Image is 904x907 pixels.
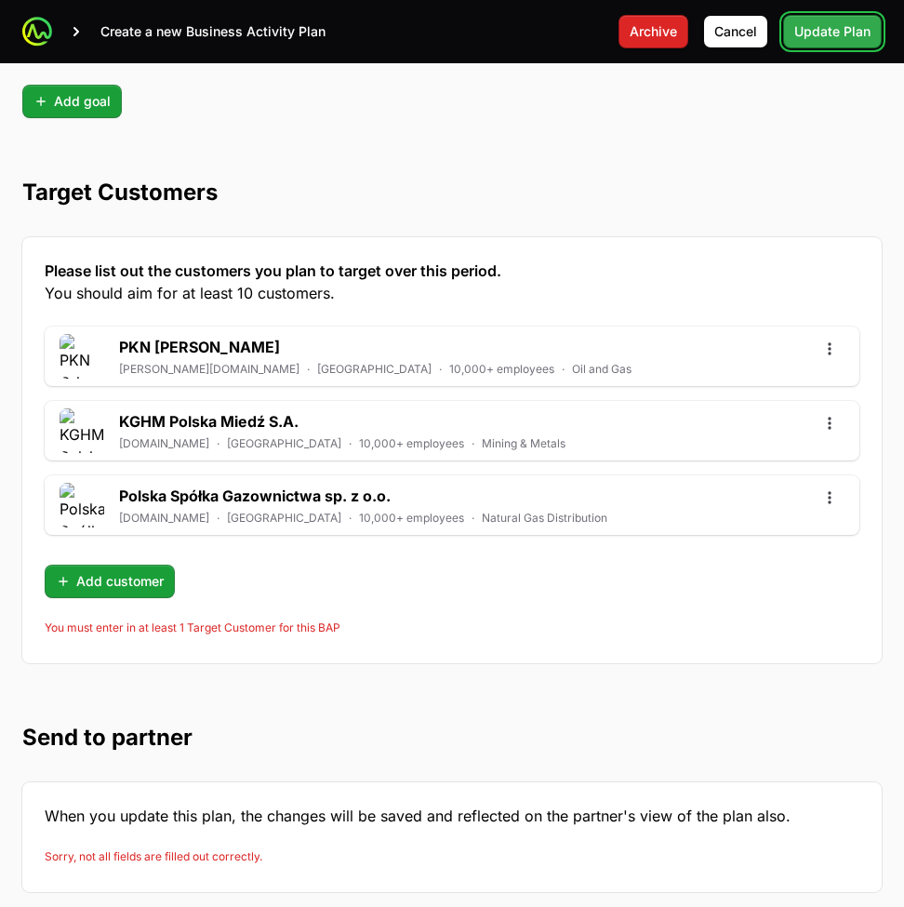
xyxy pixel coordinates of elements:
p: [GEOGRAPHIC_DATA] [227,511,341,526]
span: · [472,436,474,451]
p: When you update this plan, the changes will be saved and reflected on the partner's view of the p... [45,805,859,827]
a: [DOMAIN_NAME] [119,511,209,526]
span: · [472,511,474,526]
p: Natural Gas Distribution [482,511,607,526]
h2: PKN [PERSON_NAME] [119,336,631,358]
img: ActivitySource [22,17,52,47]
p: Oil and Gas [572,362,631,377]
button: Open options [815,408,844,438]
a: [DOMAIN_NAME] [119,436,209,451]
span: You should aim for at least 10 customers. [45,282,859,304]
button: Add customer [45,565,175,598]
p: [GEOGRAPHIC_DATA] [317,362,432,377]
li: Sorry, not all fields are filled out correctly. [45,849,859,864]
button: Cancel [703,15,768,48]
h3: Please list out the customers you plan to target over this period. [45,260,859,304]
button: Add goal [22,85,122,118]
button: Open options [815,334,844,364]
span: Archive [630,20,677,43]
span: Cancel [714,20,757,43]
p: Mining & Metals [482,436,565,451]
h2: KGHM Polska Miedź S.A. [119,410,565,433]
p: 10,000+ employees [359,511,464,526]
p: Create a new Business Activity Plan [100,22,326,41]
p: 10,000+ employees [359,436,464,451]
h2: Polska Spółka Gazownictwa sp. z o.o. [119,485,607,507]
p: 10,000+ employees [449,362,554,377]
span: · [349,436,352,451]
span: · [349,511,352,526]
h2: Target Customers [22,178,882,207]
span: · [307,362,310,377]
img: PKN Orlen [60,334,104,379]
span: Add customer [56,570,164,593]
span: · [439,362,442,377]
img: Polska Spółka Gazownictwa sp. z o.o. [60,483,104,527]
p: [GEOGRAPHIC_DATA] [227,436,341,451]
span: · [217,511,219,526]
img: KGHM Polska Miedź S.A. [60,408,104,453]
button: Archive [618,15,688,48]
span: Add goal [33,90,111,113]
h2: Send to partner [22,723,882,753]
span: · [562,362,565,377]
li: You must enter in at least 1 Target Customer for this BAP [45,620,859,635]
span: Update Plan [794,20,871,43]
button: Update Plan [783,15,882,48]
button: Open options [815,483,844,513]
a: [PERSON_NAME][DOMAIN_NAME] [119,362,299,377]
span: · [217,436,219,451]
